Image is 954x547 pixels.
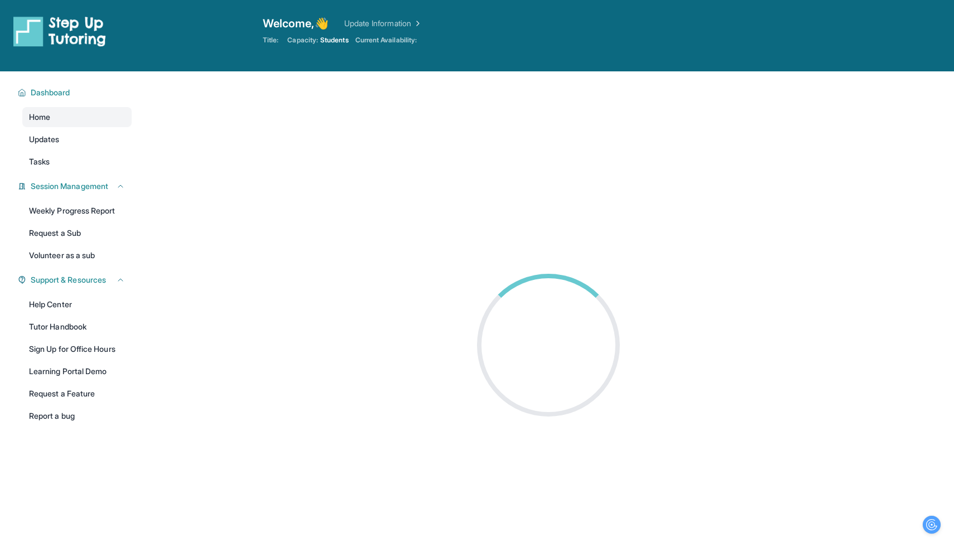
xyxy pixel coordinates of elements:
[287,36,318,45] span: Capacity:
[29,156,50,167] span: Tasks
[320,36,349,45] span: Students
[22,201,132,221] a: Weekly Progress Report
[22,152,132,172] a: Tasks
[31,87,70,98] span: Dashboard
[22,317,132,337] a: Tutor Handbook
[344,18,422,29] a: Update Information
[22,384,132,404] a: Request a Feature
[26,181,125,192] button: Session Management
[29,134,60,145] span: Updates
[22,294,132,314] a: Help Center
[31,274,106,285] span: Support & Resources
[22,107,132,127] a: Home
[263,16,329,31] span: Welcome, 👋
[22,361,132,381] a: Learning Portal Demo
[31,181,108,192] span: Session Management
[26,274,125,285] button: Support & Resources
[13,16,106,47] img: logo
[263,36,278,45] span: Title:
[26,87,125,98] button: Dashboard
[22,406,132,426] a: Report a bug
[22,339,132,359] a: Sign Up for Office Hours
[411,18,422,29] img: Chevron Right
[29,112,50,123] span: Home
[22,223,132,243] a: Request a Sub
[22,129,132,149] a: Updates
[22,245,132,265] a: Volunteer as a sub
[355,36,417,45] span: Current Availability:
